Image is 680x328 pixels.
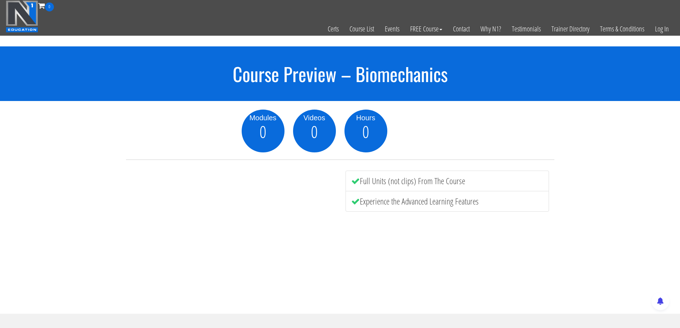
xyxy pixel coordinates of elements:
a: Why N1? [475,11,507,46]
span: 0 [260,123,266,140]
div: Modules [242,112,284,123]
img: n1-education [6,0,38,32]
div: Hours [344,112,387,123]
span: 0 [362,123,369,140]
a: Trainer Directory [546,11,595,46]
a: Contact [448,11,475,46]
a: Course List [344,11,379,46]
div: Videos [293,112,336,123]
a: Testimonials [507,11,546,46]
a: Log In [650,11,674,46]
span: 0 [45,2,54,11]
a: FREE Course [405,11,448,46]
span: 0 [311,123,318,140]
a: Certs [322,11,344,46]
a: 0 [38,1,54,10]
a: Events [379,11,405,46]
li: Full Units (not clips) From The Course [346,171,549,191]
a: Terms & Conditions [595,11,650,46]
li: Experience the Advanced Learning Features [346,191,549,212]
